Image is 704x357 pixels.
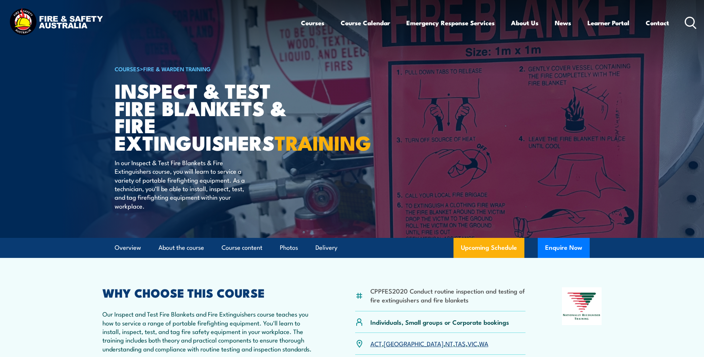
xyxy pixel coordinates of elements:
p: Individuals, Small groups or Corporate bookings [370,318,509,326]
a: VIC [468,339,477,348]
p: Our Inspect and Test Fire Blankets and Fire Extinguishers course teaches you how to service a ran... [102,309,319,353]
a: Fire & Warden Training [143,65,211,73]
p: , , , , , [370,339,488,348]
a: [GEOGRAPHIC_DATA] [384,339,443,348]
a: Courses [301,13,324,33]
a: TAS [455,339,466,348]
a: Upcoming Schedule [453,238,524,258]
a: Course content [222,238,262,258]
a: News [555,13,571,33]
a: Delivery [315,238,337,258]
strong: TRAINING [275,127,371,157]
h2: WHY CHOOSE THIS COURSE [102,287,319,298]
li: CPPFES2020 Conduct routine inspection and testing of fire extinguishers and fire blankets [370,286,526,304]
a: COURSES [115,65,140,73]
a: Emergency Response Services [406,13,495,33]
a: About Us [511,13,538,33]
a: Photos [280,238,298,258]
h6: > [115,64,298,73]
h1: Inspect & Test Fire Blankets & Fire Extinguishers [115,82,298,151]
a: Overview [115,238,141,258]
a: Contact [646,13,669,33]
a: WA [479,339,488,348]
a: ACT [370,339,382,348]
a: About the course [158,238,204,258]
a: Learner Portal [587,13,629,33]
p: In our Inspect & Test Fire Blankets & Fire Extinguishers course, you will learn to service a vari... [115,158,250,210]
button: Enquire Now [538,238,590,258]
img: Nationally Recognised Training logo. [562,287,602,325]
a: Course Calendar [341,13,390,33]
a: NT [445,339,453,348]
